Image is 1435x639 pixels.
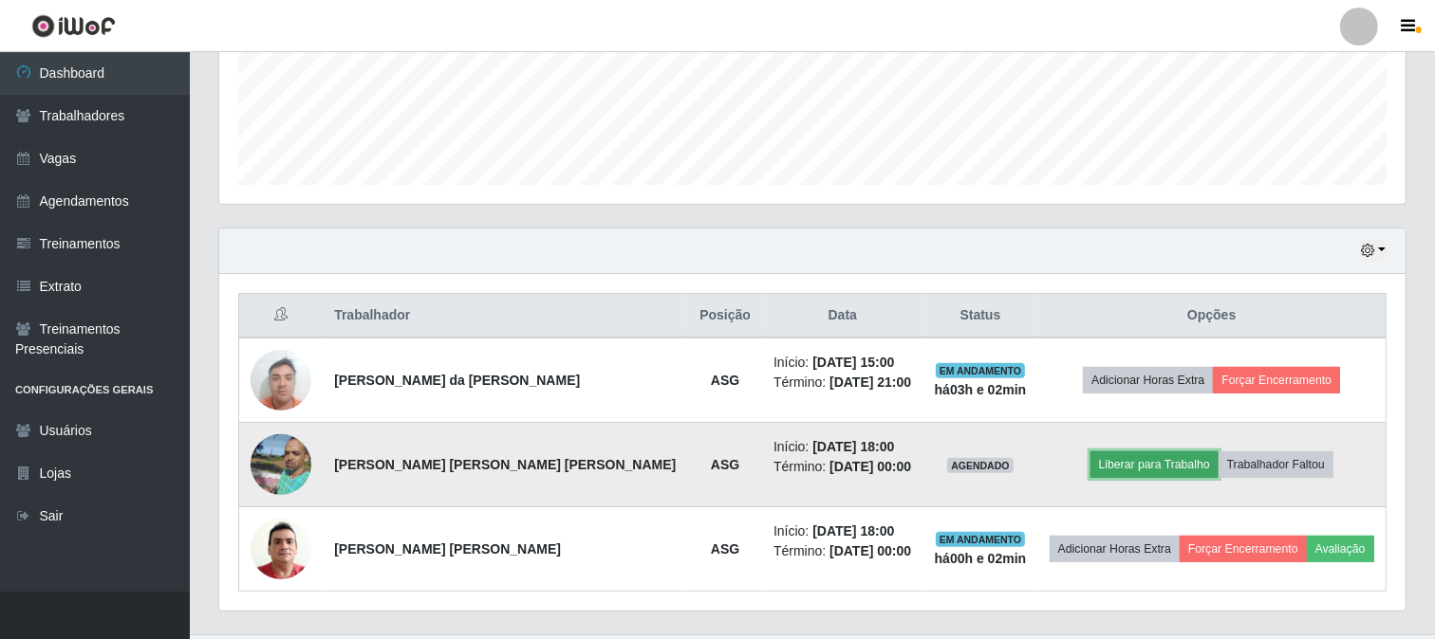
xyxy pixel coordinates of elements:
th: Status [923,294,1038,338]
li: Término: [773,541,912,561]
th: Posição [688,294,762,338]
time: [DATE] 00:00 [829,543,911,558]
time: [DATE] 21:00 [829,374,911,390]
button: Forçar Encerramento [1180,536,1307,562]
span: EM ANDAMENTO [936,363,1026,378]
strong: ASG [711,541,739,557]
th: Opções [1037,294,1386,338]
button: Adicionar Horas Extra [1050,536,1180,562]
li: Início: [773,353,912,373]
strong: ASG [711,373,739,388]
th: Trabalhador [323,294,688,338]
img: 1650917429067.jpeg [251,424,311,505]
span: AGENDADO [947,458,1014,473]
img: 1717722421644.jpeg [251,508,311,589]
strong: [PERSON_NAME] [PERSON_NAME] [PERSON_NAME] [334,457,676,472]
li: Início: [773,437,912,457]
span: EM ANDAMENTO [936,532,1026,547]
strong: há 00 h e 02 min [935,551,1027,566]
time: [DATE] 18:00 [812,523,894,539]
img: 1678478757284.jpeg [251,339,311,420]
strong: [PERSON_NAME] [PERSON_NAME] [334,541,561,557]
img: CoreUI Logo [31,14,116,38]
button: Forçar Encerramento [1213,367,1340,393]
strong: [PERSON_NAME] da [PERSON_NAME] [334,373,580,388]
li: Término: [773,457,912,477]
strong: há 03 h e 02 min [935,382,1027,397]
button: Adicionar Horas Extra [1083,367,1213,393]
strong: ASG [711,457,739,472]
li: Término: [773,373,912,393]
button: Liberar para Trabalho [1090,451,1219,478]
time: [DATE] 18:00 [812,439,894,454]
th: Data [762,294,923,338]
time: [DATE] 00:00 [829,459,911,474]
button: Avaliação [1307,536,1374,562]
time: [DATE] 15:00 [812,355,894,370]
button: Trabalhador Faltou [1219,451,1333,478]
li: Início: [773,521,912,541]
